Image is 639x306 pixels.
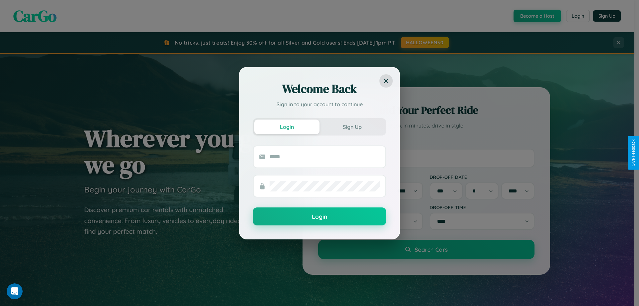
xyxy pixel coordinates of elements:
[253,81,386,97] h2: Welcome Back
[254,120,319,134] button: Login
[253,207,386,225] button: Login
[7,283,23,299] iframe: Intercom live chat
[319,120,385,134] button: Sign Up
[631,140,636,166] div: Give Feedback
[253,100,386,108] p: Sign in to your account to continue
